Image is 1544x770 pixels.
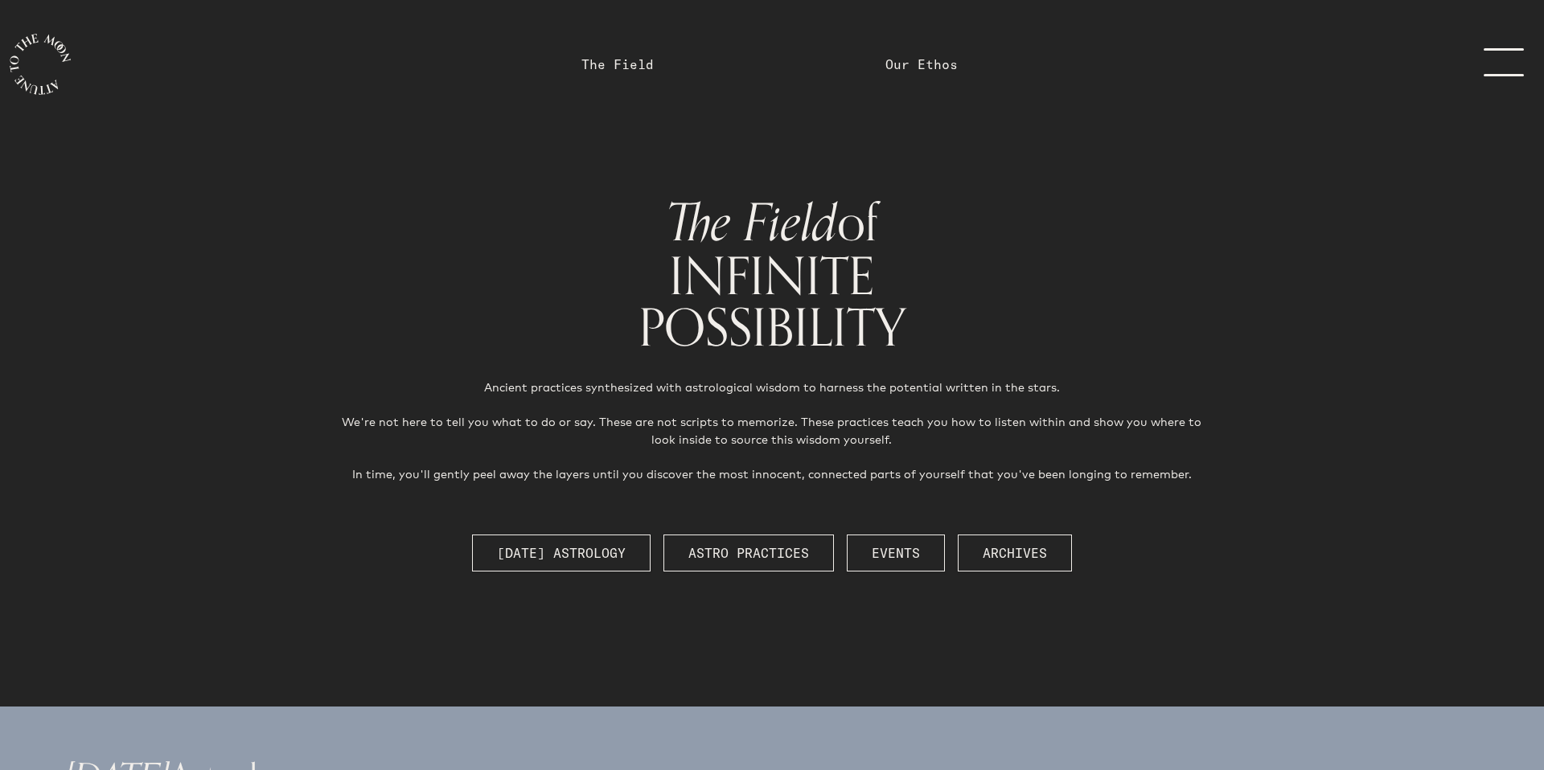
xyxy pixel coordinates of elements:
span: Astro Practices [688,543,809,563]
span: [DATE] Astrology [497,543,626,563]
span: Archives [983,543,1047,563]
a: The Field [581,55,654,74]
span: Events [872,543,920,563]
button: [DATE] Astrology [472,534,651,571]
button: Events [847,534,945,571]
p: Ancient practices synthesized with astrological wisdom to harness the potential written in the st... [329,379,1214,483]
span: The Field [666,182,837,266]
button: Astro Practices [663,534,834,571]
a: Our Ethos [885,55,958,74]
a: menu [1459,48,1539,80]
button: Archives [958,534,1072,571]
h1: of INFINITE POSSIBILITY [303,196,1240,353]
